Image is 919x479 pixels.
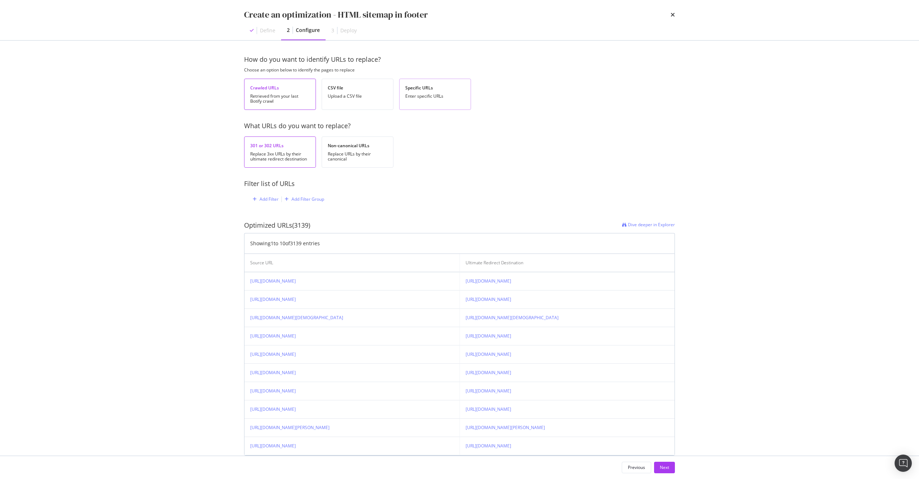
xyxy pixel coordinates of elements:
[250,240,320,247] div: Showing 1 to 10 of 3139 entries
[282,195,324,204] button: Add Filter Group
[250,333,296,339] a: [URL][DOMAIN_NAME]
[628,464,645,470] div: Previous
[466,278,511,284] a: [URL][DOMAIN_NAME]
[340,27,357,34] div: Deploy
[895,455,912,472] div: Open Intercom Messenger
[250,388,296,394] a: [URL][DOMAIN_NAME]
[244,221,310,230] div: Optimized URLs (3139)
[328,85,387,91] div: CSV file
[466,369,511,376] a: [URL][DOMAIN_NAME]
[244,179,675,189] div: Filter list of URLs
[622,462,651,473] button: Previous
[250,315,343,321] a: [URL][DOMAIN_NAME][DEMOGRAPHIC_DATA]
[466,333,511,339] a: [URL][DOMAIN_NAME]
[466,388,511,394] a: [URL][DOMAIN_NAME]
[660,464,669,470] div: Next
[628,222,675,228] span: Dive deeper in Explorer
[250,195,279,204] button: Add Filter
[287,27,290,34] div: 2
[244,9,428,21] div: Create an optimization - HTML sitemap in footer
[466,424,545,431] a: [URL][DOMAIN_NAME][PERSON_NAME]
[244,254,460,272] th: Source URL
[328,152,387,162] div: Replace URLs by their canonical
[244,55,675,64] div: How do you want to identify URLs to replace?
[328,94,387,99] div: Upload a CSV file
[250,94,310,104] div: Retrieved from your last Botify crawl
[460,254,675,272] th: Ultimate Redirect Destination
[260,27,275,34] div: Define
[250,152,310,162] div: Replace 3xx URLs by their ultimate redirect destination
[296,27,320,34] div: Configure
[250,443,296,449] a: [URL][DOMAIN_NAME]
[250,369,296,376] a: [URL][DOMAIN_NAME]
[250,85,310,91] div: Crawled URLs
[250,351,296,357] a: [URL][DOMAIN_NAME]
[405,85,465,91] div: Specific URLs
[466,296,511,302] a: [URL][DOMAIN_NAME]
[622,221,675,230] a: Dive deeper in Explorer
[328,143,387,149] div: Non-canonical URLs
[466,315,559,321] a: [URL][DOMAIN_NAME][DEMOGRAPHIC_DATA]
[671,9,675,21] div: times
[250,296,296,302] a: [URL][DOMAIN_NAME]
[466,406,511,412] a: [URL][DOMAIN_NAME]
[250,406,296,412] a: [URL][DOMAIN_NAME]
[250,424,330,431] a: [URL][DOMAIN_NAME][PERSON_NAME]
[331,27,334,34] div: 3
[244,67,675,73] div: Choose an option below to identify the pages to replace
[250,278,296,284] a: [URL][DOMAIN_NAME]
[466,351,511,357] a: [URL][DOMAIN_NAME]
[654,462,675,473] button: Next
[250,143,310,149] div: 301 or 302 URLs
[291,196,324,202] div: Add Filter Group
[466,443,511,449] a: [URL][DOMAIN_NAME]
[405,94,465,99] div: Enter specific URLs
[244,121,675,131] div: What URLs do you want to replace?
[260,196,279,202] div: Add Filter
